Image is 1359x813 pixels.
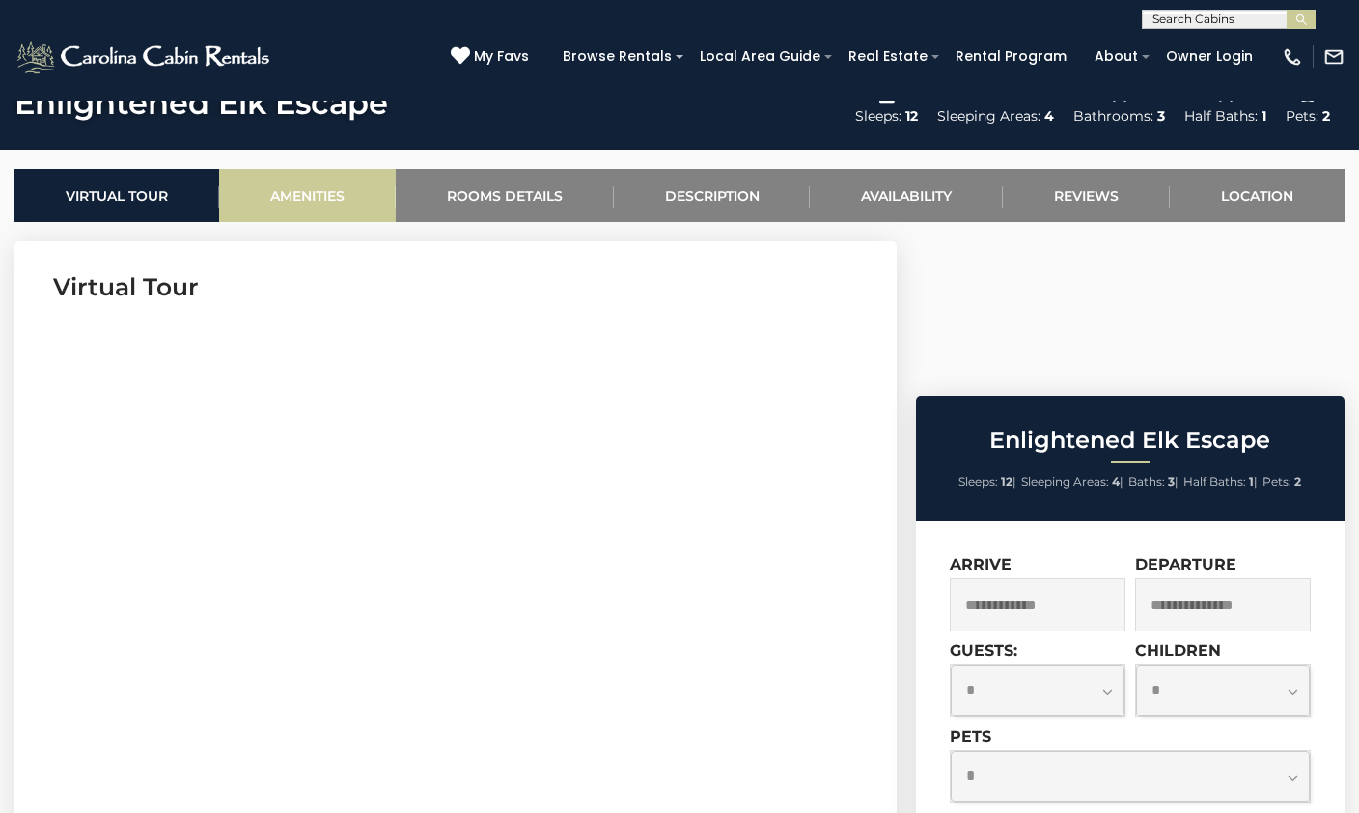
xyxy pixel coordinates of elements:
[474,46,529,67] span: My Favs
[958,469,1016,494] li: |
[1021,469,1123,494] li: |
[1323,46,1345,68] img: mail-regular-white.png
[1183,469,1258,494] li: |
[1001,474,1012,489] strong: 12
[1183,474,1246,489] span: Half Baths:
[839,42,937,71] a: Real Estate
[614,169,811,222] a: Description
[53,270,858,304] h3: Virtual Tour
[950,641,1017,659] label: Guests:
[958,474,998,489] span: Sleeps:
[1249,474,1254,489] strong: 1
[1135,641,1221,659] label: Children
[1003,169,1170,222] a: Reviews
[1156,42,1262,71] a: Owner Login
[1282,46,1303,68] img: phone-regular-white.png
[451,46,534,68] a: My Favs
[946,42,1076,71] a: Rental Program
[1135,555,1236,574] label: Departure
[219,169,396,222] a: Amenities
[1262,474,1291,489] span: Pets:
[1294,474,1301,489] strong: 2
[1085,42,1148,71] a: About
[1170,169,1345,222] a: Location
[14,169,219,222] a: Virtual Tour
[1128,474,1165,489] span: Baths:
[14,38,275,76] img: White-1-2.png
[950,555,1012,574] label: Arrive
[690,42,830,71] a: Local Area Guide
[810,169,1003,222] a: Availability
[950,727,991,745] label: Pets
[1021,474,1109,489] span: Sleeping Areas:
[921,428,1340,453] h2: Enlightened Elk Escape
[1168,474,1175,489] strong: 3
[1128,469,1179,494] li: |
[1112,474,1120,489] strong: 4
[396,169,614,222] a: Rooms Details
[553,42,681,71] a: Browse Rentals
